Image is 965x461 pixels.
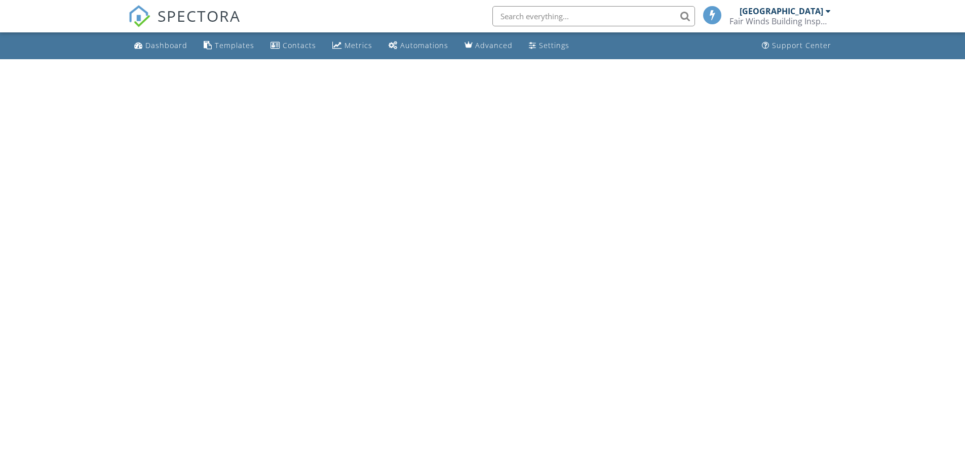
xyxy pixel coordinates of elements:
[758,36,835,55] a: Support Center
[492,6,695,26] input: Search everything...
[539,40,569,50] div: Settings
[460,36,517,55] a: Advanced
[772,40,831,50] div: Support Center
[400,40,448,50] div: Automations
[128,14,241,35] a: SPECTORA
[475,40,513,50] div: Advanced
[328,36,376,55] a: Metrics
[128,5,150,27] img: The Best Home Inspection Software - Spectora
[525,36,573,55] a: Settings
[200,36,258,55] a: Templates
[145,40,187,50] div: Dashboard
[130,36,191,55] a: Dashboard
[158,5,241,26] span: SPECTORA
[740,6,823,16] div: [GEOGRAPHIC_DATA]
[215,40,254,50] div: Templates
[283,40,316,50] div: Contacts
[384,36,452,55] a: Automations (Basic)
[729,16,831,26] div: Fair Winds Building Inspection Services, LLC
[266,36,320,55] a: Contacts
[344,40,372,50] div: Metrics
